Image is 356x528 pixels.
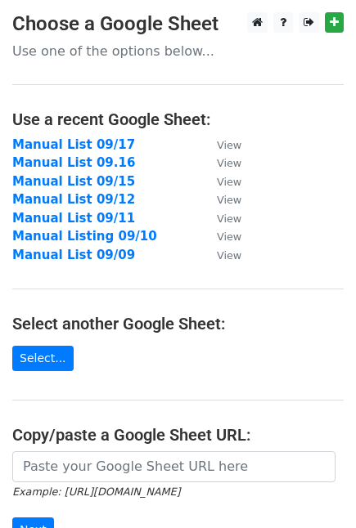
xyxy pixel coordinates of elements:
a: Manual List 09/15 [12,174,135,189]
a: Manual List 09/17 [12,137,135,152]
a: View [201,211,241,226]
a: View [201,174,241,189]
a: View [201,137,241,152]
a: Manual Listing 09/10 [12,229,157,244]
a: Manual List 09.16 [12,155,135,170]
a: View [201,155,241,170]
a: Select... [12,346,74,371]
h4: Use a recent Google Sheet: [12,110,344,129]
small: View [217,176,241,188]
a: Manual List 09/12 [12,192,135,207]
iframe: Chat Widget [274,450,356,528]
small: View [217,157,241,169]
small: View [217,194,241,206]
p: Use one of the options below... [12,43,344,60]
a: Manual List 09/09 [12,248,135,262]
h4: Select another Google Sheet: [12,314,344,333]
a: View [201,248,241,262]
small: View [217,139,241,151]
h4: Copy/paste a Google Sheet URL: [12,425,344,445]
a: Manual List 09/11 [12,211,135,226]
small: Example: [URL][DOMAIN_NAME] [12,485,180,498]
a: View [201,229,241,244]
small: View [217,213,241,225]
input: Paste your Google Sheet URL here [12,451,336,482]
a: View [201,192,241,207]
h3: Choose a Google Sheet [12,12,344,36]
small: View [217,230,241,243]
small: View [217,249,241,262]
